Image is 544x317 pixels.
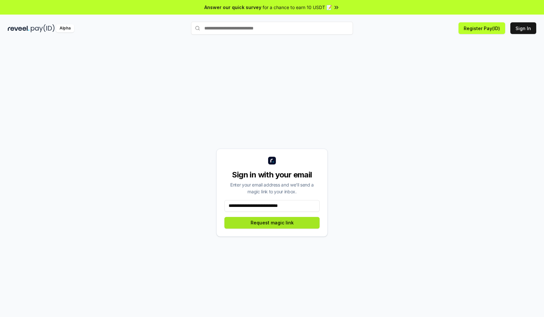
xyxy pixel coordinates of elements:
span: for a chance to earn 10 USDT 📝 [263,4,332,11]
img: pay_id [31,24,55,32]
button: Sign In [510,22,536,34]
div: Sign in with your email [224,170,320,180]
img: reveel_dark [8,24,29,32]
div: Enter your email address and we’ll send a magic link to your inbox. [224,181,320,195]
button: Request magic link [224,217,320,229]
img: logo_small [268,157,276,164]
div: Alpha [56,24,74,32]
span: Answer our quick survey [204,4,261,11]
button: Register Pay(ID) [459,22,505,34]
